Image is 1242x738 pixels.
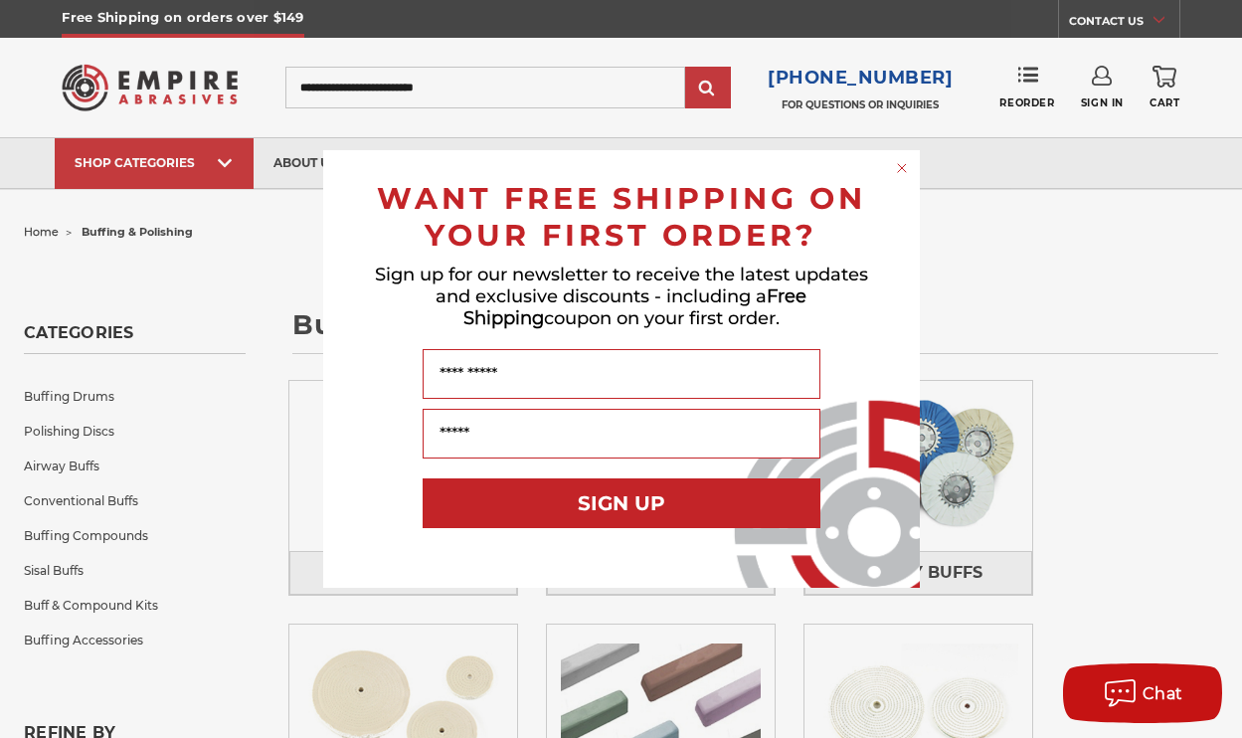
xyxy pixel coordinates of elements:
button: SIGN UP [423,478,820,528]
span: Chat [1143,684,1183,703]
span: Sign up for our newsletter to receive the latest updates and exclusive discounts - including a co... [375,264,868,329]
button: Chat [1063,663,1222,723]
span: Free Shipping [463,285,807,329]
button: Close dialog [892,158,912,178]
span: WANT FREE SHIPPING ON YOUR FIRST ORDER? [377,180,866,254]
